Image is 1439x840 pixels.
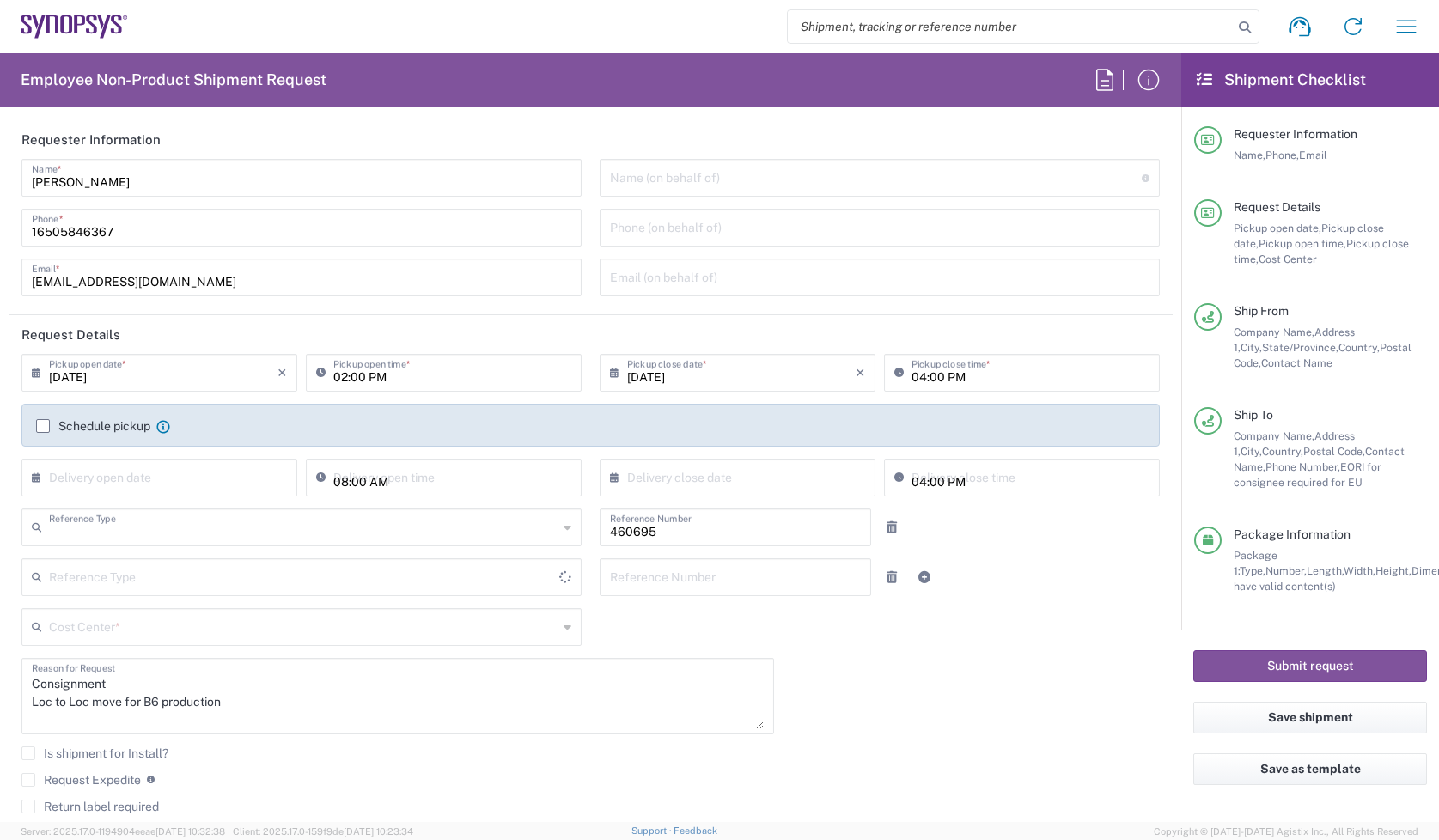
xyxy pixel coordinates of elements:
[1193,650,1427,682] button: Submit request
[1344,564,1375,577] span: Width,
[1234,304,1289,318] span: Ship From
[1193,753,1427,785] button: Save as template
[1261,356,1332,369] span: Contact Name
[1338,341,1380,354] span: Country,
[880,515,904,539] a: Remove Reference
[21,800,159,813] label: Return label required
[1259,253,1317,265] span: Cost Center
[1241,445,1262,458] span: City,
[277,359,287,387] i: ×
[1197,70,1366,90] h2: Shipment Checklist
[1234,549,1277,577] span: Package 1:
[155,826,225,837] span: [DATE] 10:32:38
[1154,824,1418,839] span: Copyright © [DATE]-[DATE] Agistix Inc., All Rights Reserved
[674,825,717,836] a: Feedback
[21,773,141,787] label: Request Expedite
[1234,429,1314,442] span: Company Name,
[1299,149,1327,161] span: Email
[1259,237,1346,250] span: Pickup open time,
[1265,564,1307,577] span: Number,
[912,565,936,589] a: Add Reference
[1234,127,1357,141] span: Requester Information
[1234,222,1321,234] span: Pickup open date,
[1193,702,1427,733] button: Save shipment
[1307,564,1344,577] span: Length,
[1240,564,1265,577] span: Type,
[1234,149,1265,161] span: Name,
[1262,341,1338,354] span: State/Province,
[21,746,168,760] label: Is shipment for Install?
[1265,149,1299,161] span: Phone,
[1262,445,1303,458] span: Country,
[1303,445,1365,458] span: Postal Code,
[1234,408,1273,422] span: Ship To
[1265,460,1340,473] span: Phone Number,
[1234,527,1351,541] span: Package Information
[21,131,161,149] h2: Requester Information
[631,825,674,836] a: Support
[36,419,150,433] label: Schedule pickup
[788,10,1233,43] input: Shipment, tracking or reference number
[233,826,413,837] span: Client: 2025.17.0-159f9de
[1234,326,1314,338] span: Company Name,
[21,326,120,344] h2: Request Details
[856,359,865,387] i: ×
[21,826,225,837] span: Server: 2025.17.0-1194904eeae
[880,565,904,589] a: Remove Reference
[21,70,326,90] h2: Employee Non-Product Shipment Request
[1375,564,1412,577] span: Height,
[1241,341,1262,354] span: City,
[1234,200,1320,214] span: Request Details
[344,826,413,837] span: [DATE] 10:23:34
